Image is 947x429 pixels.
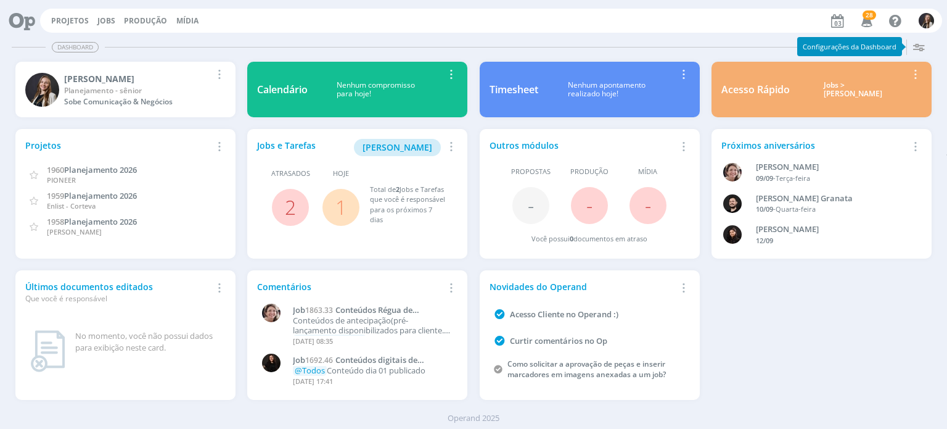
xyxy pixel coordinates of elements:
span: Mídia [638,167,657,177]
p: Conteúdos de antecipação(pré-lançamento disponibilizados para cliente. [293,316,451,335]
span: Quarta-feira [776,204,816,214]
span: Enlist - Corteva [47,201,96,210]
a: 1959Planejamento 2026 [47,190,137,201]
span: - [645,192,651,219]
span: 1958 [47,216,64,227]
div: - [756,173,908,184]
a: L[PERSON_NAME]Planejamento - sêniorSobe Comunicação & Negócios [15,62,236,117]
span: Conteúdos Régua de Comunicação [293,304,412,325]
img: A [262,304,281,322]
a: Curtir comentários no Op [510,335,607,346]
button: Projetos [47,16,92,26]
div: Bruno Corralo Granata [756,193,908,205]
span: 09/09 [756,173,773,183]
span: [DATE] 08:35 [293,336,333,346]
span: Terça-feira [776,173,810,183]
span: 2 [396,185,400,194]
a: Job1692.46Conteúdos digitais de Setembro [293,356,451,365]
span: Propostas [511,167,551,177]
span: PIONEER [47,175,76,185]
div: Nenhum compromisso para hoje! [308,81,443,99]
a: Mídia [176,15,199,26]
span: @Todos [295,365,325,376]
div: Novidades do Operand [490,280,676,293]
span: 0 [570,234,573,243]
div: Nenhum apontamento realizado hoje! [538,81,676,99]
div: No momento, você não possui dados para exibição neste card. [75,330,221,354]
span: 10/09 [756,204,773,214]
span: [DATE] 17:41 [293,377,333,386]
a: [PERSON_NAME] [354,141,441,152]
a: 1958Planejamento 2026 [47,215,137,227]
a: Como solicitar a aprovação de peças e inserir marcadores em imagens anexadas a um job? [507,359,666,380]
span: 1959 [47,190,64,201]
div: Projetos [25,139,211,152]
button: 28 [853,10,879,32]
span: 12/09 [756,236,773,245]
div: Próximos aniversários [721,139,908,152]
span: @[PERSON_NAME] [295,335,364,346]
img: A [723,163,742,181]
a: TimesheetNenhum apontamentorealizado hoje! [480,62,700,117]
div: Jobs e Tarefas [257,139,443,156]
a: 1 [335,194,346,220]
span: 28 [863,10,876,20]
a: 1960Planejamento 2026 [47,164,137,175]
span: Dashboard [52,42,99,52]
span: Hoje [333,169,349,179]
div: Planejamento - sênior [64,85,211,96]
span: Conteúdos digitais de Setembro [293,354,417,375]
span: - [586,192,592,219]
span: [PERSON_NAME] [47,227,102,236]
div: Acesso Rápido [721,82,790,97]
span: Produção [570,167,609,177]
div: Outros módulos [490,139,676,152]
button: Mídia [173,16,202,26]
div: Você possui documentos em atraso [531,234,647,244]
img: L [723,225,742,244]
span: 1863.33 [305,305,333,315]
p: Conteúdo dia 01 publicado [293,366,451,376]
span: [PERSON_NAME] [363,141,432,153]
img: L [919,13,934,28]
div: Que você é responsável [25,293,211,304]
img: B [723,194,742,213]
a: Job1863.33Conteúdos Régua de Comunicação [293,306,451,315]
div: Luana da Silva de Andrade [756,223,908,236]
button: Jobs [94,16,119,26]
span: - [528,192,534,219]
div: Sobe Comunicação & Negócios [64,96,211,107]
div: Aline Beatriz Jackisch [756,161,908,173]
button: Produção [120,16,171,26]
button: L [918,10,935,31]
img: S [262,354,281,372]
span: 1960 [47,164,64,175]
div: - [756,204,908,215]
div: Últimos documentos editados [25,280,211,304]
a: Jobs [97,15,115,26]
div: Timesheet [490,82,538,97]
a: 2 [285,194,296,220]
a: Projetos [51,15,89,26]
span: Atrasados [271,169,310,179]
div: Comentários [257,280,443,293]
span: 1692.46 [305,355,333,365]
span: Planejamento 2026 [64,190,137,201]
div: Lílian Fengler [64,72,211,85]
div: Jobs > [PERSON_NAME] [799,81,908,99]
div: Configurações da Dashboard [797,37,902,56]
div: Calendário [257,82,308,97]
span: Planejamento 2026 [64,216,137,227]
button: [PERSON_NAME] [354,139,441,156]
span: Planejamento 2026 [64,164,137,175]
a: Acesso Cliente no Operand :) [510,309,618,320]
img: dashboard_not_found.png [30,330,65,372]
img: L [25,73,59,107]
div: Total de Jobs e Tarefas que você é responsável para os próximos 7 dias [370,185,446,225]
a: Produção [124,15,167,26]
